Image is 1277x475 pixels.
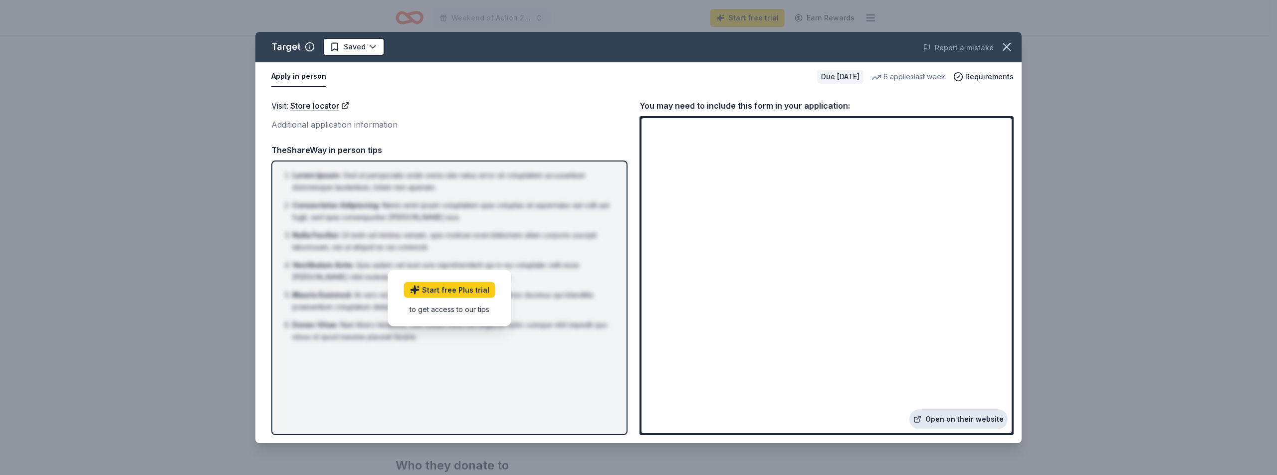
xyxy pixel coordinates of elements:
[292,259,613,283] li: Quis autem vel eum iure reprehenderit qui in ea voluptate velit esse [PERSON_NAME] nihil molestia...
[271,144,628,157] div: TheShareWay in person tips
[292,199,613,223] li: Nemo enim ipsam voluptatem quia voluptas sit aspernatur aut odit aut fugit, sed quia consequuntur...
[817,70,863,84] div: Due [DATE]
[292,201,380,209] span: Consectetur Adipiscing :
[292,320,338,329] span: Donec Vitae :
[292,171,341,179] span: Lorem Ipsum :
[271,99,628,112] div: Visit :
[292,319,613,343] li: Nam libero tempore, cum soluta nobis est eligendi optio cumque nihil impedit quo minus id quod ma...
[290,99,349,112] a: Store locator
[292,291,352,299] span: Mauris Euismod :
[953,71,1014,83] button: Requirements
[292,229,613,253] li: Ut enim ad minima veniam, quis nostrum exercitationem ullam corporis suscipit laboriosam, nisi ut...
[639,99,1014,112] div: You may need to include this form in your application:
[271,39,301,55] div: Target
[292,289,613,313] li: At vero eos et accusamus et iusto odio dignissimos ducimus qui blanditiis praesentium voluptatum ...
[871,71,945,83] div: 6 applies last week
[404,304,495,314] div: to get access to our tips
[909,409,1008,429] a: Open on their website
[323,38,385,56] button: Saved
[292,261,354,269] span: Vestibulum Ante :
[292,169,613,193] li: Sed ut perspiciatis unde omnis iste natus error sit voluptatem accusantium doloremque laudantium,...
[271,66,326,87] button: Apply in person
[404,282,495,298] a: Start free Plus trial
[923,42,994,54] button: Report a mistake
[965,71,1014,83] span: Requirements
[292,231,340,239] span: Nulla Facilisi :
[344,41,366,53] span: Saved
[271,118,628,131] div: Additional application information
